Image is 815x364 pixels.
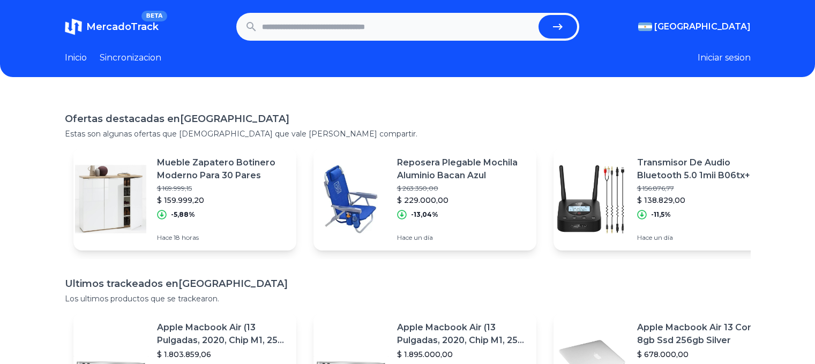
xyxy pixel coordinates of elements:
[637,184,768,193] p: $ 156.876,77
[313,162,388,237] img: Featured image
[157,321,288,347] p: Apple Macbook Air (13 Pulgadas, 2020, Chip M1, 256 Gb De Ssd, 8 Gb De Ram) - Plata
[637,156,768,182] p: Transmisor De Audio Bluetooth 5.0 1mii B06tx+ Con Display Aptx-ll Transmisión Doble
[86,21,159,33] span: MercadoTrack
[73,148,296,251] a: Featured imageMueble Zapatero Botinero Moderno Para 30 Pares$ 169.999,15$ 159.999,20-5,88%Hace 18...
[100,51,161,64] a: Sincronizacion
[411,210,438,219] p: -13,04%
[157,195,288,206] p: $ 159.999,20
[654,20,751,33] span: [GEOGRAPHIC_DATA]
[637,321,768,347] p: Apple Macbook Air 13 Core I5 8gb Ssd 256gb Silver
[554,148,776,251] a: Featured imageTransmisor De Audio Bluetooth 5.0 1mii B06tx+ Con Display Aptx-ll Transmisión Doble...
[554,162,629,237] img: Featured image
[65,128,751,139] p: Estas son algunas ofertas que [DEMOGRAPHIC_DATA] que vale [PERSON_NAME] compartir.
[651,210,671,219] p: -11,5%
[141,11,167,21] span: BETA
[637,195,768,206] p: $ 138.829,00
[397,195,528,206] p: $ 229.000,00
[638,20,751,33] button: [GEOGRAPHIC_DATA]
[397,184,528,193] p: $ 263.350,00
[637,233,768,242] p: Hace un día
[637,349,768,360] p: $ 678.000,00
[397,233,528,242] p: Hace un día
[65,293,751,304] p: Los ultimos productos que se trackearon.
[171,210,195,219] p: -5,88%
[65,276,751,291] h1: Ultimos trackeados en [GEOGRAPHIC_DATA]
[313,148,536,251] a: Featured imageReposera Plegable Mochila Aluminio Bacan Azul$ 263.350,00$ 229.000,00-13,04%Hace un...
[157,156,288,182] p: Mueble Zapatero Botinero Moderno Para 30 Pares
[157,349,288,360] p: $ 1.803.859,06
[397,321,528,347] p: Apple Macbook Air (13 Pulgadas, 2020, Chip M1, 256 Gb De Ssd, 8 Gb De Ram) - Plata
[397,156,528,182] p: Reposera Plegable Mochila Aluminio Bacan Azul
[65,111,751,126] h1: Ofertas destacadas en [GEOGRAPHIC_DATA]
[65,51,87,64] a: Inicio
[698,51,751,64] button: Iniciar sesion
[65,18,82,35] img: MercadoTrack
[397,349,528,360] p: $ 1.895.000,00
[65,18,159,35] a: MercadoTrackBETA
[73,162,148,237] img: Featured image
[157,233,288,242] p: Hace 18 horas
[157,184,288,193] p: $ 169.999,15
[638,22,652,31] img: Argentina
